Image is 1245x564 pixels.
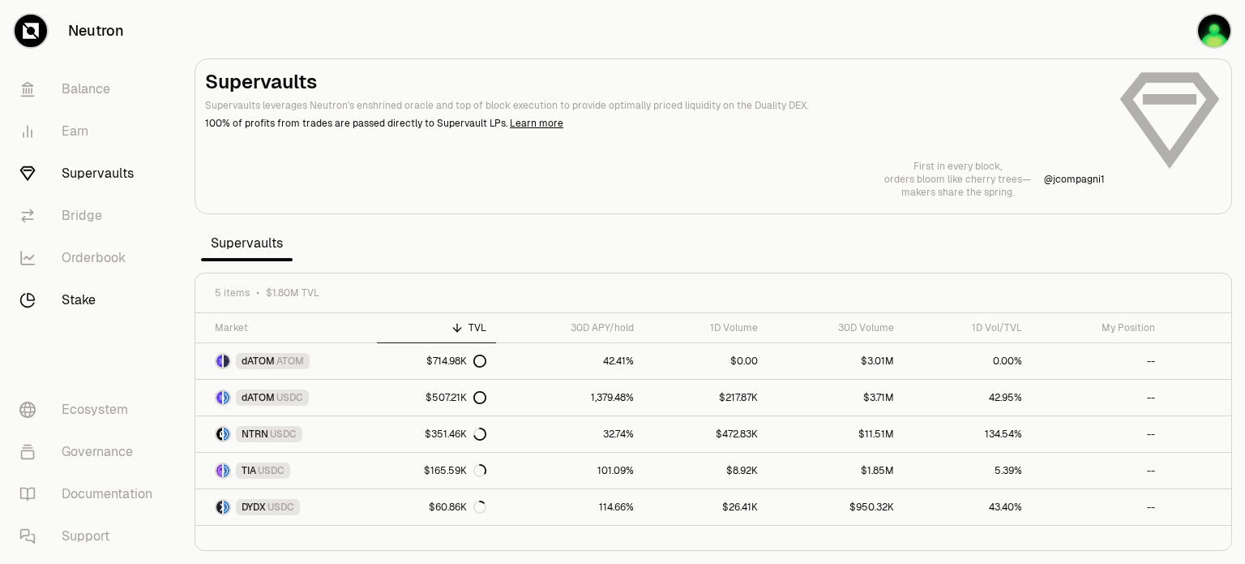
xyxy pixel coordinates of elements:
[904,343,1032,379] a: 0.00%
[1032,343,1165,379] a: --
[6,431,175,473] a: Governance
[224,501,229,514] img: USDC Logo
[267,501,294,514] span: USDC
[216,428,222,441] img: NTRN Logo
[224,464,229,477] img: USDC Logo
[205,116,1105,131] p: 100% of profits from trades are passed directly to Supervault LPs.
[496,343,643,379] a: 42.41%
[496,453,643,489] a: 101.09%
[266,286,319,299] span: $1.80M TVL
[195,416,377,452] a: NTRN LogoUSDC LogoNTRNUSDC
[6,110,175,153] a: Earn
[904,416,1032,452] a: 134.54%
[644,380,768,415] a: $217.87K
[425,428,486,441] div: $351.46K
[496,489,643,525] a: 114.66%
[884,173,1031,186] p: orders bloom like cherry trees—
[884,160,1031,199] a: First in every block,orders bloom like cherry trees—makers share the spring.
[242,501,266,514] span: DYDX
[377,489,497,525] a: $60.86K
[242,428,268,441] span: NTRN
[1044,173,1105,186] p: @ jcompagni1
[653,321,759,334] div: 1D Volume
[913,321,1022,334] div: 1D Vol/TVL
[387,321,487,334] div: TVL
[1032,416,1165,452] a: --
[1032,489,1165,525] a: --
[276,355,304,368] span: ATOM
[195,489,377,525] a: DYDX LogoUSDC LogoDYDXUSDC
[276,391,303,404] span: USDC
[496,416,643,452] a: 32.74%
[426,391,486,404] div: $507.21K
[429,501,486,514] div: $60.86K
[644,453,768,489] a: $8.92K
[195,343,377,379] a: dATOM LogoATOM LogodATOMATOM
[1032,380,1165,415] a: --
[205,98,1105,113] p: Supervaults leverages Neutron's enshrined oracle and top of block execution to provide optimally ...
[258,464,285,477] span: USDC
[768,489,904,525] a: $950.32K
[224,355,229,368] img: ATOM Logo
[224,428,229,441] img: USDC Logo
[377,453,497,489] a: $165.59K
[377,343,497,379] a: $714.98K
[1198,15,1230,47] img: Main Cosmos
[768,343,904,379] a: $3.01M
[1032,453,1165,489] a: --
[768,453,904,489] a: $1.85M
[6,279,175,321] a: Stake
[195,380,377,415] a: dATOM LogoUSDC LogodATOMUSDC
[216,464,222,477] img: TIA Logo
[496,380,643,415] a: 1,379.48%
[1044,173,1105,186] a: @jcompagni1
[904,489,1032,525] a: 43.40%
[242,355,275,368] span: dATOM
[201,227,293,260] span: Supervaults
[506,321,633,334] div: 30D APY/hold
[216,501,222,514] img: DYDX Logo
[6,473,175,515] a: Documentation
[242,391,275,404] span: dATOM
[904,380,1032,415] a: 42.95%
[777,321,894,334] div: 30D Volume
[215,286,250,299] span: 5 items
[424,464,486,477] div: $165.59K
[377,416,497,452] a: $351.46K
[195,453,377,489] a: TIA LogoUSDC LogoTIAUSDC
[205,69,1105,95] h2: Supervaults
[6,153,175,195] a: Supervaults
[242,464,256,477] span: TIA
[904,453,1032,489] a: 5.39%
[270,428,297,441] span: USDC
[768,380,904,415] a: $3.71M
[377,380,497,415] a: $507.21K
[884,160,1031,173] p: First in every block,
[216,391,222,404] img: dATOM Logo
[644,489,768,525] a: $26.41K
[426,355,486,368] div: $714.98K
[1042,321,1155,334] div: My Position
[510,117,563,130] a: Learn more
[6,389,175,431] a: Ecosystem
[6,515,175,558] a: Support
[6,68,175,110] a: Balance
[216,355,222,368] img: dATOM Logo
[6,195,175,237] a: Bridge
[215,321,367,334] div: Market
[884,186,1031,199] p: makers share the spring.
[644,343,768,379] a: $0.00
[6,237,175,279] a: Orderbook
[644,416,768,452] a: $472.83K
[768,416,904,452] a: $11.51M
[224,391,229,404] img: USDC Logo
